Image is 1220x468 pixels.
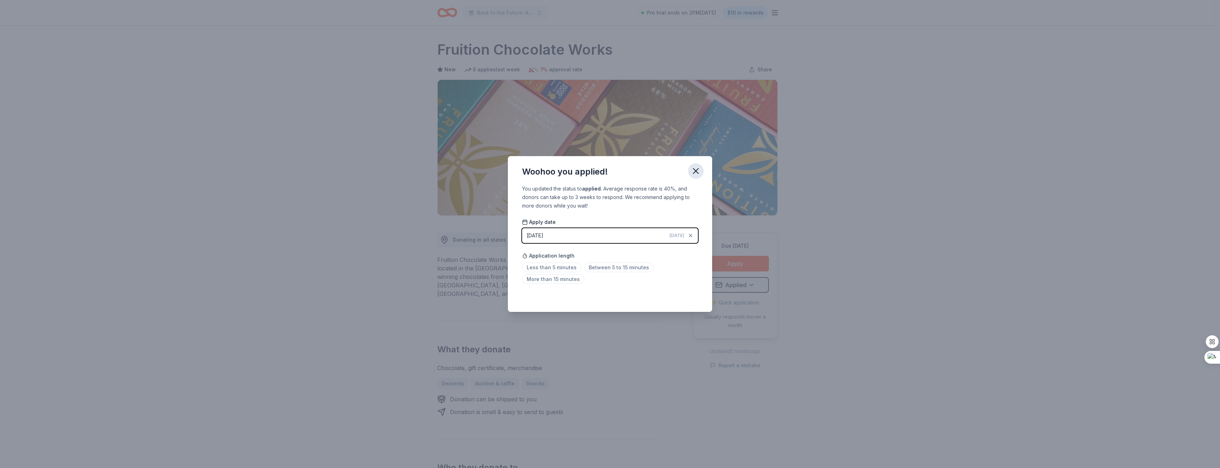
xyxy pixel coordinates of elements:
[582,186,601,192] b: applied
[522,185,698,210] div: You updated the status to . Average response rate is 40%, and donors can take up to 3 weeks to re...
[522,166,608,177] div: Woohoo you applied!
[522,219,556,226] span: Apply date
[670,233,684,238] span: [DATE]
[522,274,584,284] span: More than 15 minutes
[522,228,698,243] button: [DATE][DATE]
[522,252,575,260] span: Application length
[522,263,581,272] span: Less than 5 minutes
[584,263,654,272] span: Between 5 to 15 minutes
[527,231,543,240] div: [DATE]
